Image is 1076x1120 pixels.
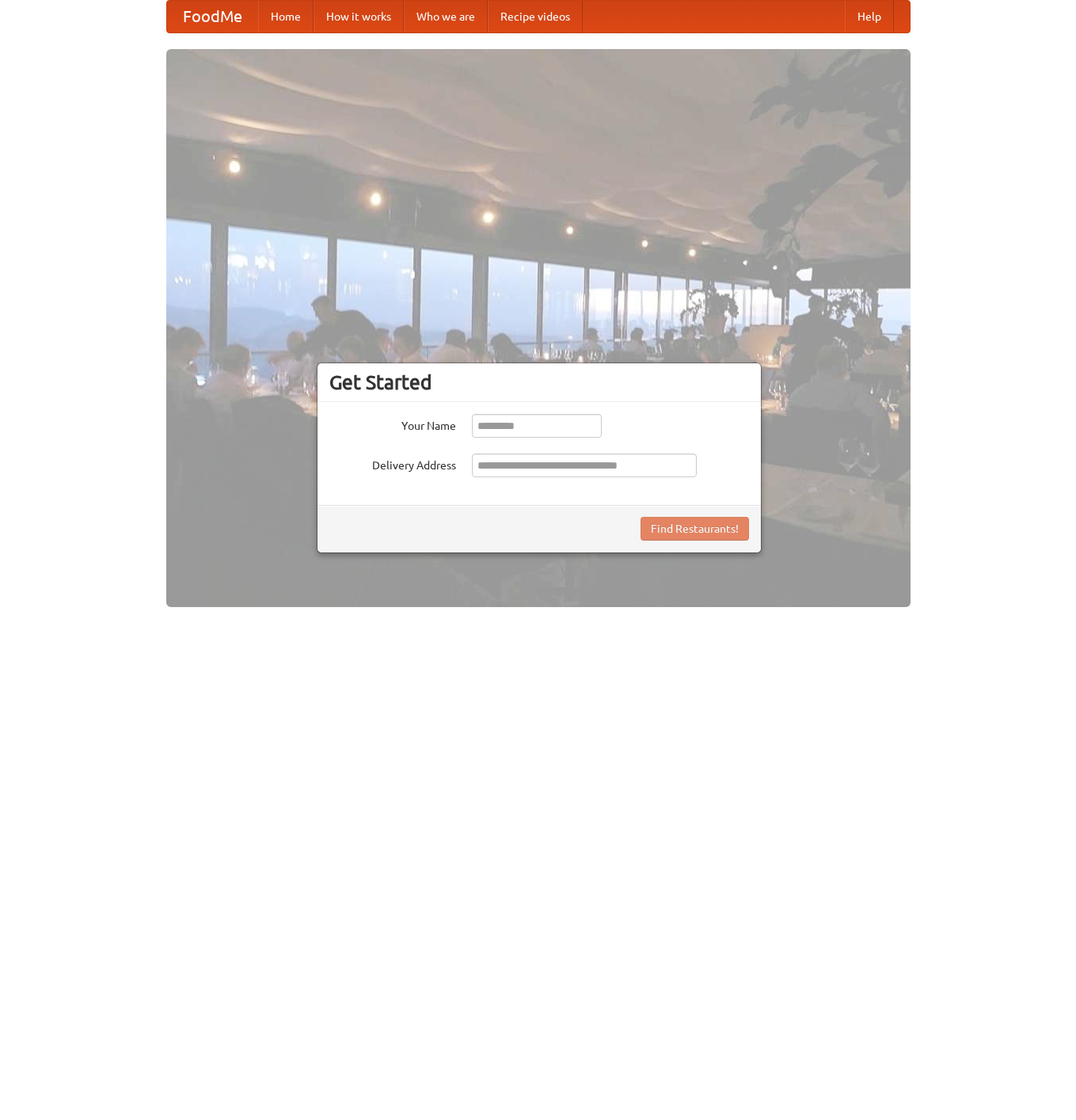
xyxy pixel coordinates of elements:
[167,1,258,32] a: FoodMe
[258,1,314,32] a: Home
[329,370,749,394] h3: Get Started
[314,1,404,32] a: How it works
[329,414,456,434] label: Your Name
[845,1,894,32] a: Help
[404,1,488,32] a: Who we are
[641,517,749,541] button: Find Restaurants!
[488,1,583,32] a: Recipe videos
[329,454,456,473] label: Delivery Address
